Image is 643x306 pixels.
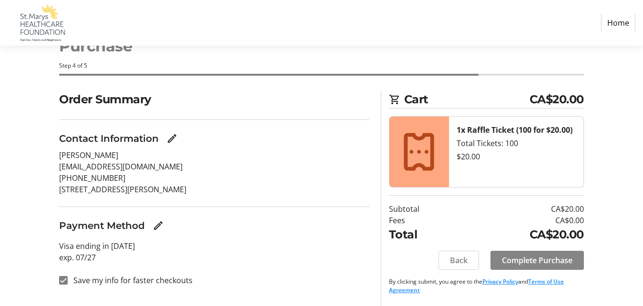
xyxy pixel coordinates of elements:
a: Privacy Policy [482,277,518,286]
h3: Contact Information [59,131,159,146]
button: Edit Contact Information [163,129,182,148]
td: CA$0.00 [459,215,584,226]
span: Cart [404,91,530,108]
div: Total Tickets: 100 [457,138,576,149]
td: CA$20.00 [459,226,584,243]
strong: 1x Raffle Ticket (100 for $20.00) [457,125,572,135]
span: Complete Purchase [502,255,572,266]
p: [PHONE_NUMBER] [59,172,369,184]
p: [PERSON_NAME] [59,149,369,161]
div: Step 4 of 5 [59,61,583,70]
td: CA$20.00 [459,203,584,215]
p: [STREET_ADDRESS][PERSON_NAME] [59,184,369,195]
button: Edit Payment Method [149,216,168,235]
button: Back [439,251,479,270]
img: St. Marys Healthcare Foundation's Logo [8,4,75,42]
span: Back [450,255,468,266]
p: Visa ending in [DATE] exp. 07/27 [59,240,369,263]
button: Complete Purchase [490,251,584,270]
h1: Purchase [59,35,583,58]
label: Save my info for faster checkouts [68,275,193,286]
h3: Payment Method [59,218,145,233]
span: CA$20.00 [530,91,584,108]
td: Subtotal [389,203,459,215]
td: Fees [389,215,459,226]
p: [EMAIL_ADDRESS][DOMAIN_NAME] [59,161,369,172]
a: Home [601,14,635,32]
a: Terms of Use Agreement [389,277,564,294]
p: By clicking submit, you agree to the and [389,277,584,295]
h2: Order Summary [59,91,369,108]
td: Total [389,226,459,243]
div: $20.00 [457,151,576,162]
